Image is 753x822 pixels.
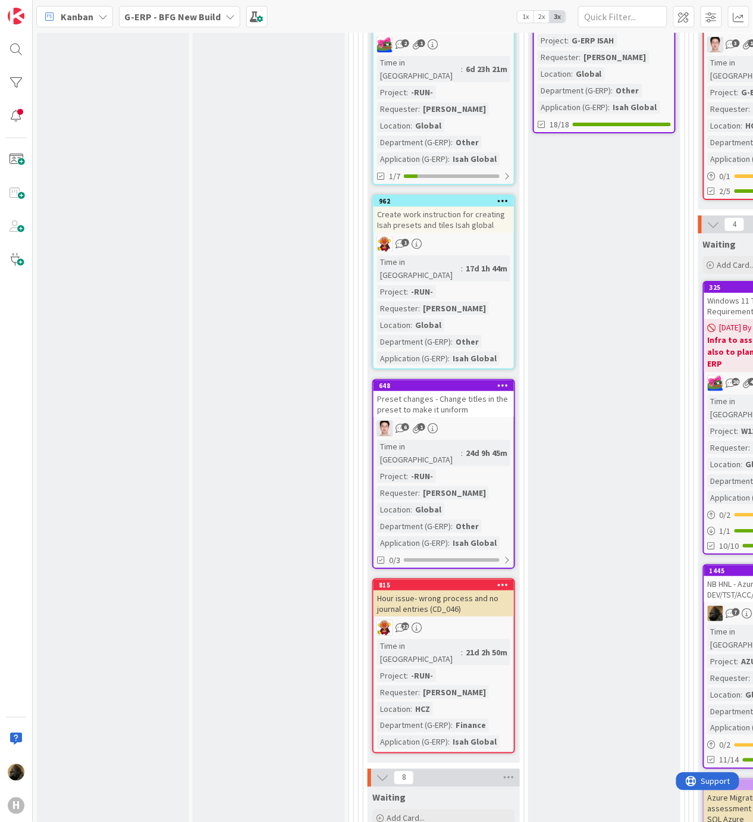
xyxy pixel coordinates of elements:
div: 648 [379,382,514,390]
div: Isah Global [450,352,500,365]
div: Requester [708,441,749,454]
span: : [749,102,751,115]
div: Department (G-ERP) [377,719,451,732]
span: : [461,262,463,275]
span: : [418,302,420,315]
span: 0 / 2 [720,739,731,752]
div: Other [453,520,482,533]
span: : [418,686,420,699]
span: 2/5 [720,185,731,198]
div: Requester [708,102,749,115]
div: H [8,798,24,814]
span: Waiting [372,792,406,804]
span: : [737,655,739,668]
div: Project [538,34,567,47]
span: : [461,446,463,460]
div: Application (G-ERP) [377,736,448,749]
span: 1x [517,11,534,23]
div: Project [708,424,737,437]
div: Finance [453,719,489,732]
div: Other [453,335,482,348]
span: 7 [732,608,740,616]
div: Requester [377,686,418,699]
span: 3 [732,39,740,47]
span: : [410,702,412,715]
div: Time in [GEOGRAPHIC_DATA] [377,440,461,466]
div: [PERSON_NAME] [420,486,489,499]
img: ll [708,37,723,52]
div: Application (G-ERP) [538,101,608,114]
div: G-ERP ISAH [569,34,617,47]
span: : [448,352,450,365]
div: Other [613,84,642,97]
span: 3x [550,11,566,23]
div: Project [377,669,406,682]
span: 10/10 [720,540,739,552]
div: 815Hour issue- wrong process and no journal entries (CD_046) [374,580,514,617]
div: 962Create work instruction for creating Isah presets and tiles Isah global [374,196,514,233]
div: [PERSON_NAME] [420,102,489,115]
span: 8 [394,771,414,785]
span: : [461,646,463,659]
b: G-ERP - BFG New Build [124,11,221,23]
div: [PERSON_NAME] [581,51,650,64]
span: : [737,424,739,437]
div: -RUN- [408,669,436,682]
span: : [410,503,412,516]
div: Preset changes - Change titles in the preset to make it uniform [374,391,514,417]
div: -RUN- [408,285,436,298]
div: LC [374,620,514,636]
div: 962 [374,196,514,207]
div: Application (G-ERP) [377,352,448,365]
span: : [737,86,739,99]
div: Global [412,119,444,132]
span: : [406,86,408,99]
span: : [410,119,412,132]
div: Other [453,136,482,149]
span: 18/18 [550,118,569,131]
div: LC [374,236,514,252]
span: : [410,318,412,332]
div: Requester [708,671,749,685]
div: Isah Global [610,101,660,114]
span: : [451,335,453,348]
div: [PERSON_NAME] [420,686,489,699]
img: LC [377,620,393,636]
span: : [741,458,743,471]
span: : [406,285,408,298]
div: Project [708,655,737,668]
div: Project [708,86,737,99]
span: : [451,136,453,149]
div: 815 [379,581,514,589]
img: Visit kanbanzone.com [8,8,24,24]
span: : [567,34,569,47]
div: 21d 2h 50m [463,646,510,659]
div: Location [377,119,410,132]
span: 1 / 1 [720,525,731,537]
div: Global [573,67,605,80]
div: 17d 1h 44m [463,262,510,275]
img: ND [8,764,24,781]
img: JK [377,37,393,52]
div: 962 [379,197,514,205]
div: Location [538,67,571,80]
div: Hour issue- wrong process and no journal entries (CD_046) [374,590,514,617]
div: 6d 23h 21m [463,62,510,76]
span: 0 / 2 [720,509,731,521]
span: 1/7 [389,170,400,183]
div: JK [374,37,514,52]
span: 22 [401,623,409,630]
span: Kanban [61,10,93,24]
div: 648 [374,380,514,391]
div: ll [374,421,514,436]
div: Isah Global [450,152,500,165]
div: Department (G-ERP) [538,84,611,97]
a: 648Preset changes - Change titles in the preset to make it uniformllTime in [GEOGRAPHIC_DATA]:24d... [372,379,515,569]
span: : [406,669,408,682]
div: 648Preset changes - Change titles in the preset to make it uniform [374,380,514,417]
div: Time in [GEOGRAPHIC_DATA] [377,639,461,665]
div: Location [377,702,410,715]
span: : [461,62,463,76]
span: 1 [418,39,425,47]
span: : [608,101,610,114]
